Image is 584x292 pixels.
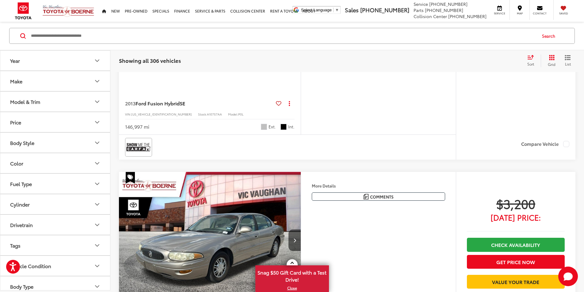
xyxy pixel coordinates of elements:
span: 2013 [125,100,136,107]
div: Tags [10,242,21,248]
button: List View [560,55,575,67]
button: Grid View [541,55,560,67]
div: Cylinder [94,201,101,208]
div: Tags [94,242,101,249]
div: Price [10,119,21,125]
span: [PHONE_NUMBER] [425,7,463,13]
button: YearYear [0,51,111,70]
button: TagsTags [0,235,111,255]
span: SE [180,100,185,107]
button: Body StyleBody Style [0,133,111,153]
button: Toggle Chat Window [558,267,578,286]
span: ​ [333,8,334,12]
span: $3,200 [467,196,565,211]
span: [PHONE_NUMBER] [429,1,468,7]
div: Year [10,58,20,63]
input: Search by Make, Model, or Keyword [30,28,536,43]
button: DrivetrainDrivetrain [0,215,111,235]
span: A10757AA [207,112,222,116]
span: Int. [288,124,295,130]
div: Body Style [10,140,34,146]
span: Sort [527,61,534,66]
button: Next image [288,229,301,251]
div: 146,997 mi [125,123,149,130]
span: Saved [557,11,570,15]
span: Model: [228,112,238,116]
h4: More Details [312,184,445,188]
span: [PHONE_NUMBER] [448,13,487,19]
span: Collision Center [414,13,447,19]
button: Comments [312,192,445,201]
span: Ford Fusion Hybrid [136,100,180,107]
button: Select sort value [524,55,541,67]
a: 2013Ford Fusion HybridSE [125,100,273,107]
span: Ext. [269,124,276,130]
button: Search [536,28,564,44]
span: List [565,61,571,66]
span: Select Language [301,8,332,12]
div: Vehicle Condition [94,262,101,270]
button: MakeMake [0,71,111,91]
span: Contact [533,11,547,15]
span: Stock: [198,112,207,116]
div: Make [94,78,101,85]
a: Value Your Trade [467,275,565,289]
span: Special [126,172,135,184]
span: Black [281,124,287,130]
button: PricePrice [0,112,111,132]
span: dropdown dots [289,101,290,106]
span: Comments [370,194,394,200]
button: Fuel TypeFuel Type [0,174,111,194]
button: Vehicle ConditionVehicle Condition [0,256,111,276]
img: Comments [364,194,368,199]
span: Snag $50 Gift Card with a Test Drive! [256,266,328,285]
img: View CARFAX report [126,139,151,155]
svg: Start Chat [558,267,578,286]
button: Model & TrimModel & Trim [0,92,111,112]
div: Body Type [10,283,33,289]
button: Actions [284,98,295,108]
span: VIN: [125,112,131,116]
span: P0L [238,112,243,116]
div: Model & Trim [10,99,40,104]
a: Select Language​ [301,8,339,12]
span: [DATE] Price: [467,214,565,220]
span: Parts [414,7,424,13]
button: ColorColor [0,153,111,173]
span: Service [493,11,506,15]
span: Ingot Silver [261,124,267,130]
div: Make [10,78,22,84]
span: [PHONE_NUMBER] [360,6,409,14]
div: Vehicle Condition [10,263,51,269]
span: Showing all 306 vehicles [119,57,181,64]
div: Color [10,160,23,166]
div: Year [94,57,101,64]
div: Body Type [94,283,101,290]
div: Fuel Type [94,180,101,188]
div: Model & Trim [94,98,101,105]
a: Check Availability [467,238,565,252]
img: Vic Vaughan Toyota of Boerne [42,5,94,17]
div: Fuel Type [10,181,32,187]
div: Cylinder [10,201,30,207]
span: Service [414,1,428,7]
div: Drivetrain [10,222,33,228]
label: Compare Vehicle [521,141,569,147]
span: Map [513,11,526,15]
span: ▼ [335,8,339,12]
div: Body Style [94,139,101,146]
span: Sales [345,6,359,14]
span: Grid [548,62,555,67]
button: Get Price Now [467,255,565,269]
span: [US_VEHICLE_IDENTIFICATION_NUMBER] [131,112,192,116]
button: CylinderCylinder [0,194,111,214]
div: Color [94,160,101,167]
div: Drivetrain [94,221,101,229]
div: Price [94,119,101,126]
